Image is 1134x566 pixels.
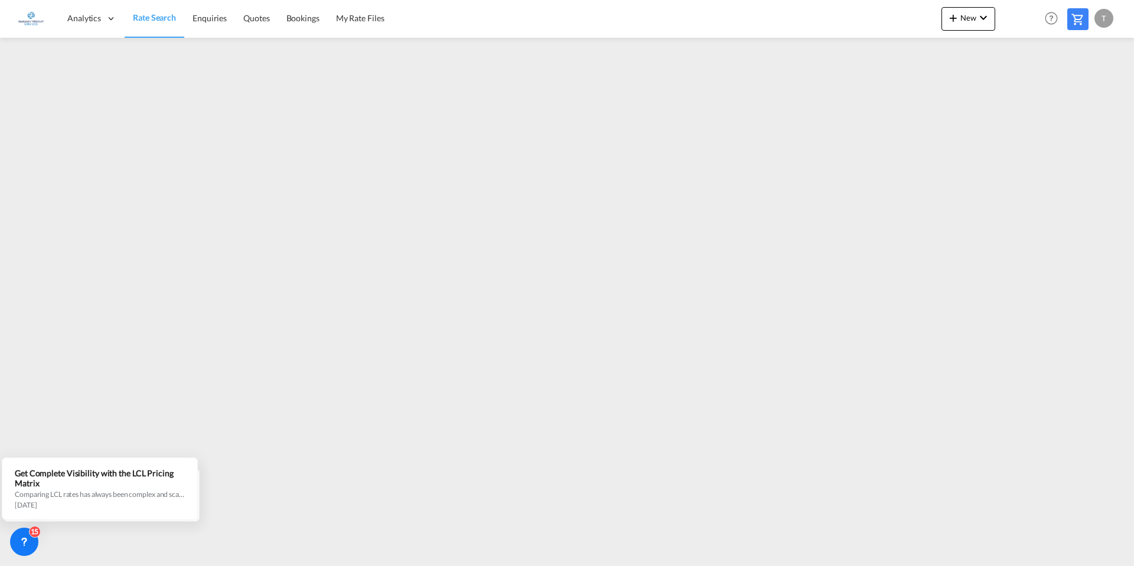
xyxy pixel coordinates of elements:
[67,12,101,24] span: Analytics
[976,11,990,25] md-icon: icon-chevron-down
[946,11,960,25] md-icon: icon-plus 400-fg
[1041,8,1061,28] span: Help
[286,13,320,23] span: Bookings
[336,13,384,23] span: My Rate Files
[243,13,269,23] span: Quotes
[1094,9,1113,28] div: T
[193,13,227,23] span: Enquiries
[1041,8,1067,30] div: Help
[18,5,44,32] img: 6a2c35f0b7c411ef99d84d375d6e7407.jpg
[946,13,990,22] span: New
[941,7,995,31] button: icon-plus 400-fgNewicon-chevron-down
[133,12,176,22] span: Rate Search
